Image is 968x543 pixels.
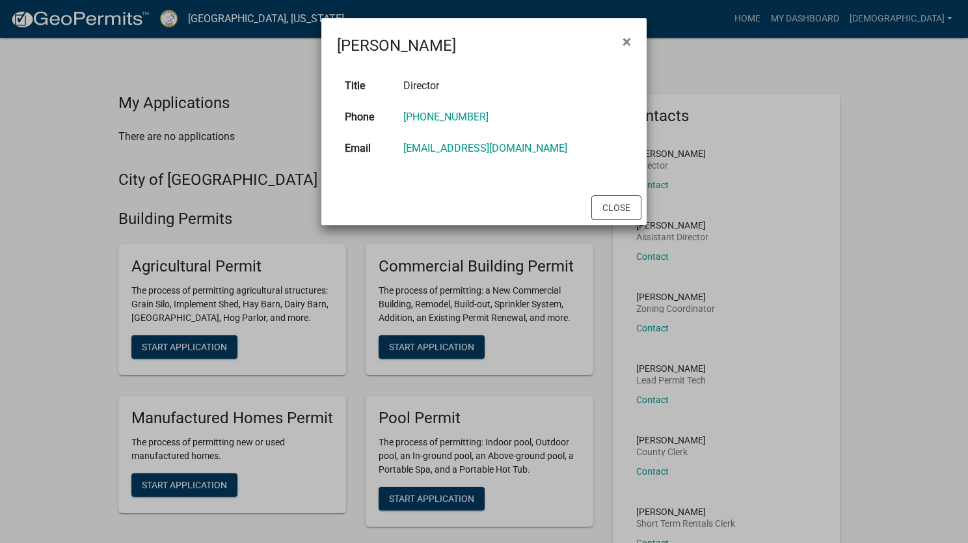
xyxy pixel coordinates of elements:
[403,142,567,154] a: [EMAIL_ADDRESS][DOMAIN_NAME]
[591,195,641,220] button: Close
[612,23,641,60] button: Close
[403,111,489,123] a: [PHONE_NUMBER]
[337,133,396,164] th: Email
[337,102,396,133] th: Phone
[396,70,631,102] td: Director
[623,33,631,51] span: ×
[337,70,396,102] th: Title
[337,34,456,57] h4: [PERSON_NAME]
